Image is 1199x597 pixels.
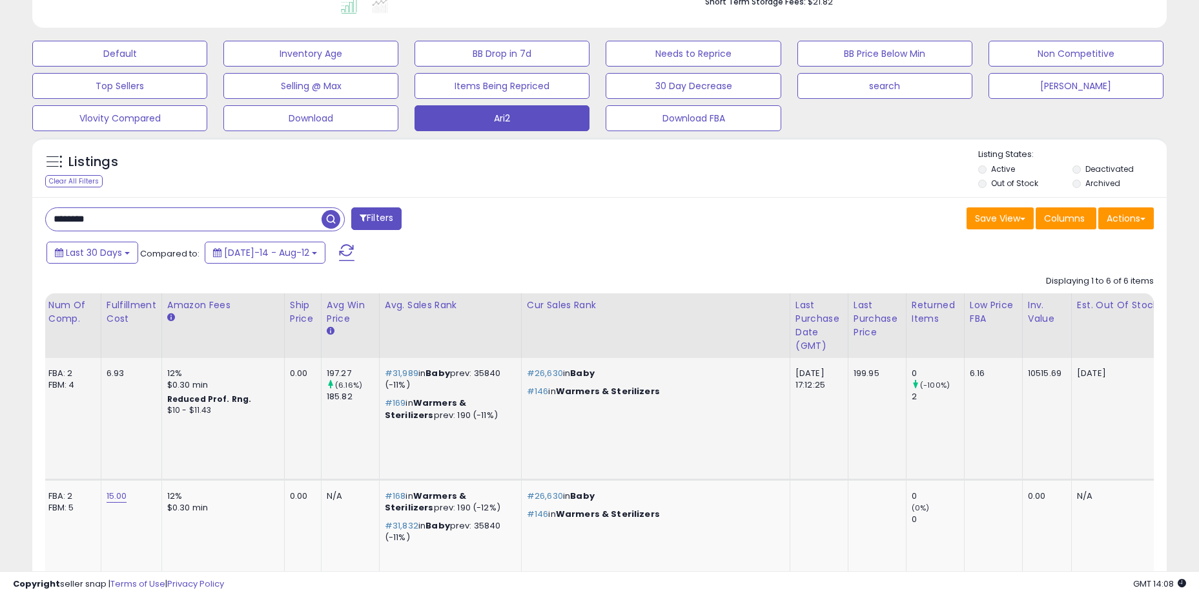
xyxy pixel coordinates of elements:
p: in prev: 35840 (-11%) [385,520,511,543]
button: Top Sellers [32,73,207,99]
label: Active [991,163,1015,174]
label: Archived [1085,178,1120,189]
span: Warmers & Sterilizers [385,490,466,514]
small: Avg Win Price. [327,326,334,337]
button: Vlovity Compared [32,105,207,131]
label: Out of Stock [991,178,1038,189]
div: Num of Comp. [48,298,96,326]
div: 0.00 [290,490,311,502]
p: Listing States: [978,149,1167,161]
p: in [527,386,780,397]
div: Avg. Sales Rank [385,298,516,312]
span: [DATE]-14 - Aug-12 [224,246,309,259]
div: $0.30 min [167,502,274,514]
div: Avg Win Price [327,298,374,326]
div: Cur Sales Rank [527,298,784,312]
p: [DATE] [1077,368,1190,379]
div: Fulfillment Cost [107,298,156,326]
h5: Listings [68,153,118,171]
div: 0.00 [1028,490,1061,502]
span: Baby [570,367,595,379]
button: Non Competitive [989,41,1163,67]
div: N/A [327,490,369,502]
span: #146 [527,508,549,520]
div: 199.95 [854,368,896,379]
div: 12% [167,490,274,502]
button: Actions [1098,207,1154,229]
span: Warmers & Sterilizers [556,508,660,520]
div: 197.27 [327,368,379,379]
small: (6.16%) [335,380,362,390]
button: Default [32,41,207,67]
button: Items Being Repriced [415,73,589,99]
div: Ship Price [290,298,316,326]
button: Filters [351,207,402,230]
button: BB Drop in 7d [415,41,589,67]
p: in prev: 190 (-11%) [385,397,511,421]
b: Reduced Prof. Rng. [167,393,252,404]
p: N/A [1077,490,1190,502]
a: Terms of Use [110,578,165,590]
div: Displaying 1 to 6 of 6 items [1046,275,1154,288]
div: Clear All Filters [45,175,103,187]
div: 6.93 [107,368,152,379]
span: 2025-09-15 14:08 GMT [1133,578,1186,590]
small: (0%) [912,503,930,513]
span: #169 [385,397,406,409]
strong: Copyright [13,578,60,590]
p: in [527,368,780,379]
div: 12% [167,368,274,379]
span: #31,989 [385,367,418,379]
div: 185.82 [327,391,379,403]
button: Inventory Age [223,41,398,67]
span: Warmers & Sterilizers [385,397,466,421]
a: 15.00 [107,490,127,503]
span: Baby [425,519,450,532]
div: Inv. value [1028,298,1066,326]
span: Baby [425,367,450,379]
div: Low Price FBA [970,298,1017,326]
p: in prev: 190 (-12%) [385,490,511,514]
span: #168 [385,490,406,502]
div: 2 [912,391,964,403]
div: Last Purchase Date (GMT) [795,298,843,353]
small: (-100%) [920,380,950,390]
a: Privacy Policy [167,578,224,590]
span: #26,630 [527,367,563,379]
div: seller snap | | [13,578,224,591]
div: 6.16 [970,368,1012,379]
button: [PERSON_NAME] [989,73,1163,99]
button: Needs to Reprice [606,41,781,67]
div: [DATE] 17:12:25 [795,368,838,391]
button: 30 Day Decrease [606,73,781,99]
p: in [527,490,780,502]
button: Download FBA [606,105,781,131]
button: Ari2 [415,105,589,131]
span: #31,832 [385,519,418,532]
div: FBA: 2 [48,490,91,502]
button: Columns [1036,207,1096,229]
span: Baby [570,490,595,502]
div: 0 [912,514,964,525]
button: Last 30 Days [46,242,138,264]
div: $0.30 min [167,379,274,391]
span: #26,630 [527,490,563,502]
div: Amazon Fees [167,298,279,312]
div: $10 - $11.43 [167,405,274,416]
div: 0 [912,368,964,379]
span: Columns [1044,212,1085,225]
div: 10515.69 [1028,368,1061,379]
span: Warmers & Sterilizers [556,385,660,397]
button: Download [223,105,398,131]
button: search [797,73,972,99]
p: in [527,508,780,520]
button: BB Price Below Min [797,41,972,67]
div: Last Purchase Price [854,298,901,339]
label: Deactivated [1085,163,1134,174]
div: FBM: 4 [48,379,91,391]
div: 0.00 [290,368,311,379]
button: Save View [967,207,1034,229]
p: in prev: 35840 (-11%) [385,368,511,391]
div: Returned Items [912,298,959,326]
span: #146 [527,385,549,397]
